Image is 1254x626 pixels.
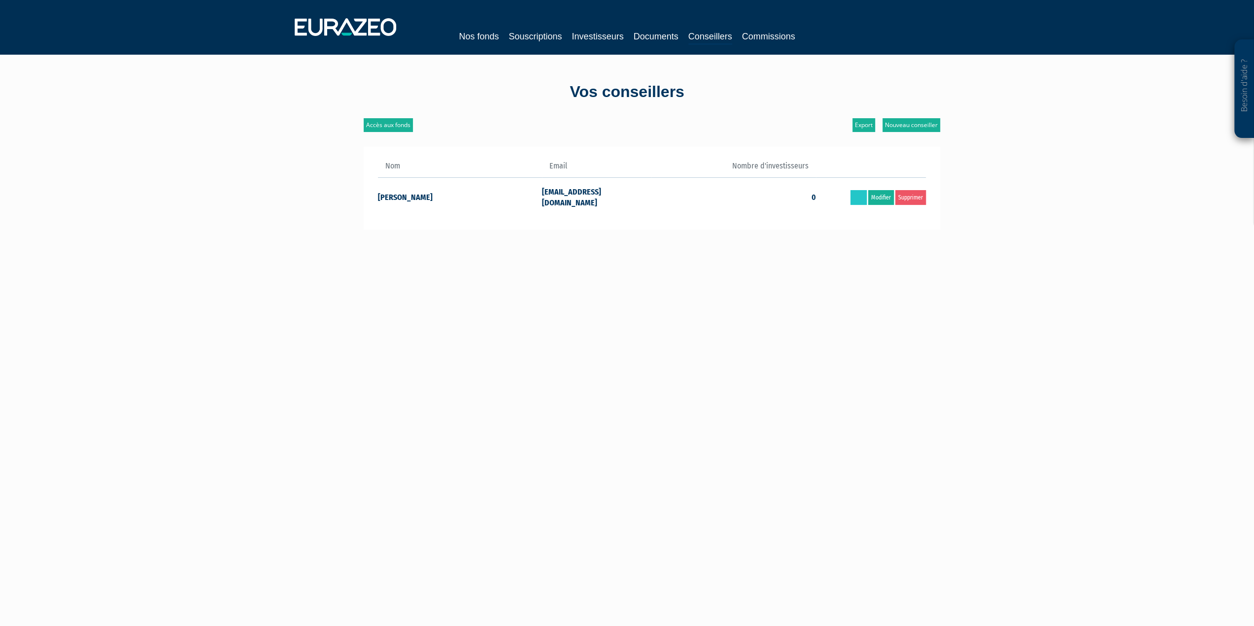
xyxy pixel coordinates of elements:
[459,30,499,43] a: Nos fonds
[895,190,926,205] a: Supprimer
[346,81,908,103] div: Vos conseillers
[364,118,413,132] a: Accès aux fonds
[295,18,396,36] img: 1732889491-logotype_eurazeo_blanc_rvb.png
[688,30,732,45] a: Conseillers
[634,30,678,43] a: Documents
[378,161,542,177] th: Nom
[542,177,651,216] td: [EMAIL_ADDRESS][DOMAIN_NAME]
[542,161,651,177] th: Email
[882,118,940,132] a: Nouveau conseiller
[1239,45,1250,133] p: Besoin d'aide ?
[852,118,875,132] a: Export
[868,190,894,205] a: Modifier
[651,177,816,216] td: 0
[508,30,562,43] a: Souscriptions
[742,30,795,43] a: Commissions
[651,161,816,177] th: Nombre d'investisseurs
[850,190,867,205] a: Réinitialiser le mot de passe
[378,177,542,216] td: [PERSON_NAME]
[572,30,623,43] a: Investisseurs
